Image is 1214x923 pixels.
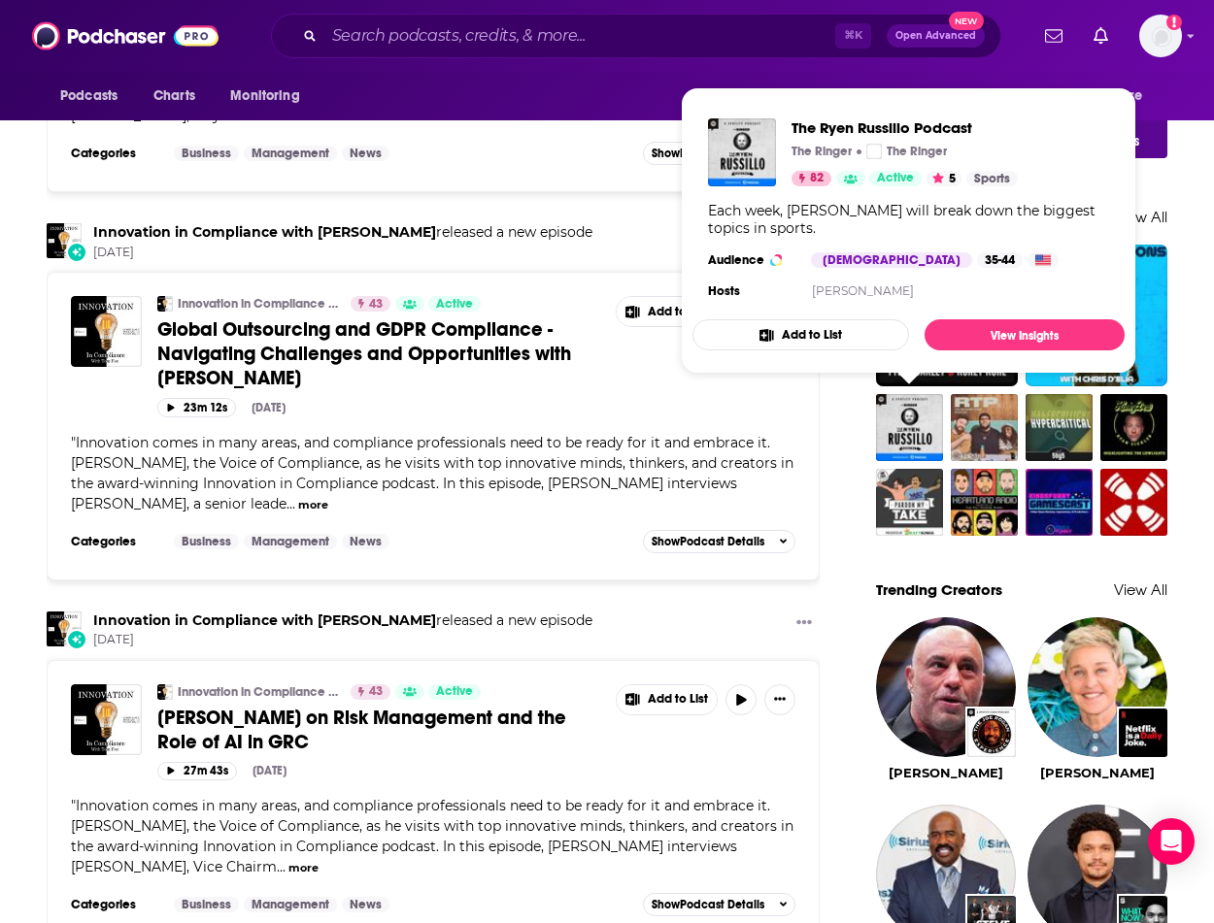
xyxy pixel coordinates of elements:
span: New [949,12,984,30]
span: [PERSON_NAME] on Risk Management and the Role of AI in GRC [157,706,566,754]
img: Global Outsourcing and GDPR Compliance - Navigating Challenges and Opportunities with Inge Zwick [71,296,142,367]
a: Business [174,146,239,161]
a: Podchaser - Follow, Share and Rate Podcasts [32,17,219,54]
img: The Ryen Russillo Podcast [876,394,943,461]
div: Search podcasts, credits, & more... [271,14,1001,58]
a: News [342,897,389,912]
span: ... [287,495,295,512]
span: Innovation comes in many areas, and compliance professionals need to be ready for it and embrace ... [71,434,793,512]
a: The Ryen Russillo Podcast [792,118,1018,137]
img: Gaurav Kapoor on Risk Management and the Role of AI in GRC [71,684,142,755]
img: 1 Year Daily Audio Bible [1100,469,1167,536]
span: 82 [810,169,824,188]
a: News [342,146,389,161]
button: Show More Button [764,684,795,715]
a: Active [428,296,481,312]
button: ShowPodcast Details [643,530,796,553]
div: New Episode [66,242,87,263]
a: Active [428,684,481,700]
a: Management [244,534,337,549]
svg: Add a profile image [1166,15,1182,30]
span: ⌘ K [835,23,871,49]
a: 82 [792,171,831,186]
a: Innovation in Compliance with [PERSON_NAME] [178,296,338,312]
img: Ellen DeGeneres [1028,617,1167,757]
div: [DATE] [252,401,286,414]
img: The HoneyDew with Ryan Sickler [1100,394,1167,461]
a: Management [244,897,337,912]
button: 27m 43s [157,762,237,780]
h4: Hosts [708,283,740,299]
span: 43 [369,295,383,314]
span: " [71,434,793,512]
a: Management [244,146,337,161]
button: ShowPodcast Details [643,142,796,165]
div: Open Intercom Messenger [1148,818,1195,865]
a: View Insights [925,319,1125,350]
a: Business [174,897,239,912]
img: Joe Rogan [876,617,1016,757]
div: [DATE] [253,764,287,777]
span: Show Podcast Details [652,898,764,911]
a: [PERSON_NAME] on Risk Management and the Role of AI in GRC [157,706,601,754]
a: Innovation in Compliance with Tom Fox [157,684,173,700]
span: Logged in as ElaineatWink [1139,15,1182,57]
img: Kinda Funny Gamescast: Video Game Podcast [1026,469,1093,536]
p: The Ringer [887,144,947,159]
a: Show notifications dropdown [1037,19,1070,52]
img: The Ryen Russillo Podcast [708,118,776,186]
a: Innovation in Compliance with [PERSON_NAME] [178,684,338,700]
img: Innovation in Compliance with Tom Fox [47,611,82,646]
a: View All [1114,208,1167,226]
a: Charts [141,78,207,115]
img: Pardon My Take [876,469,943,536]
a: Innovation in Compliance with Tom Fox [157,296,173,312]
span: " [71,797,793,875]
span: Monitoring [230,82,299,110]
a: Trending Creators [876,580,1002,599]
button: Show More Button [617,685,718,714]
a: Innovation in Compliance with Tom Fox [93,223,436,241]
img: Hypercritical [1026,394,1093,461]
button: ShowPodcast Details [643,893,796,916]
span: 43 [369,682,383,702]
h3: Categories [71,146,158,161]
span: Active [877,169,914,188]
div: [DEMOGRAPHIC_DATA] [811,252,972,268]
a: Ellen DeGeneres [1040,765,1155,780]
input: Search podcasts, credits, & more... [324,20,835,51]
h3: Categories [71,534,158,549]
a: The Joe Rogan Experience [967,709,1016,757]
span: Global Outsourcing and GDPR Compliance - Navigating Challenges and Opportunities with [PERSON_NAME] [157,317,571,390]
img: Netflix Is A Daily Joke [1119,709,1167,757]
button: Show More Button [789,611,820,636]
h3: Categories [71,897,158,912]
a: Business [174,534,239,549]
a: News [342,534,389,549]
span: Active [436,295,473,314]
span: [DATE] [93,632,592,648]
button: Show More Button [617,297,718,326]
a: 43 [351,296,390,312]
span: Open Advanced [895,31,976,41]
a: 43 [351,684,390,700]
button: more [288,860,319,876]
span: Add to List [648,305,708,319]
img: Heartland Radio: Presented by The Pat McAfee Show [951,469,1018,536]
a: View All [1114,580,1167,599]
a: Joe Rogan [889,765,1003,780]
span: Innovation comes in many areas, and compliance professionals need to be ready for it and embrace ... [71,797,793,875]
a: Sports [966,171,1018,186]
